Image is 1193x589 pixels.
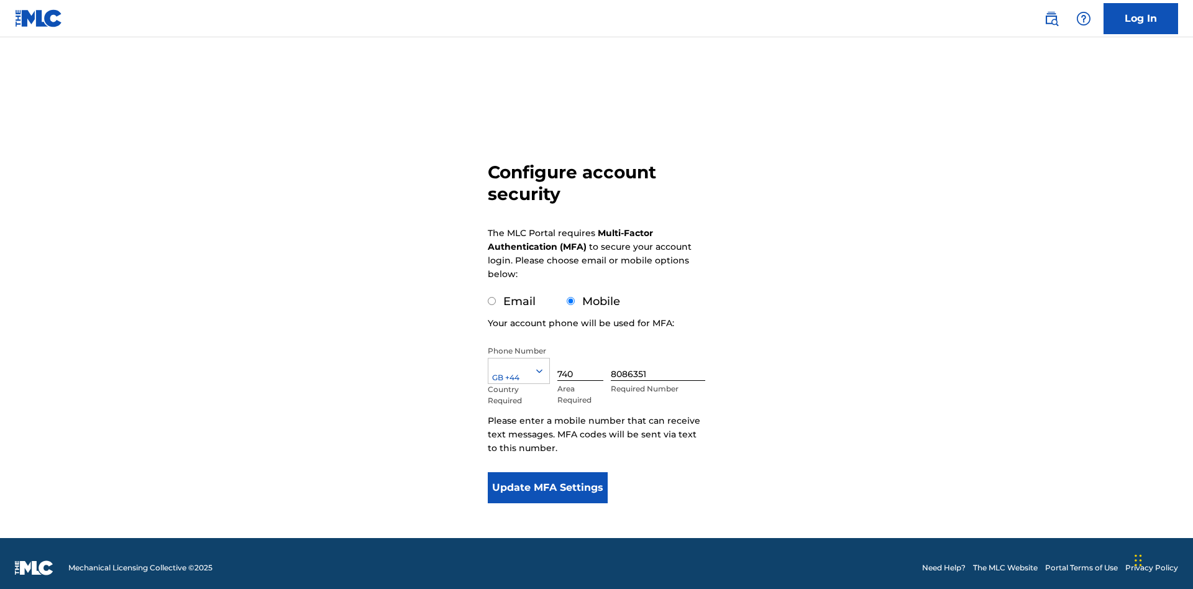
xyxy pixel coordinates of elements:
[1104,3,1178,34] a: Log In
[488,162,705,205] h3: Configure account security
[582,294,620,308] label: Mobile
[503,294,536,308] label: Email
[488,472,608,503] button: Update MFA Settings
[15,9,63,27] img: MLC Logo
[973,562,1038,573] a: The MLC Website
[1125,562,1178,573] a: Privacy Policy
[1135,542,1142,579] div: Drag
[488,384,550,406] p: Country Required
[1039,6,1064,31] a: Public Search
[488,316,674,330] p: Your account phone will be used for MFA:
[488,226,692,281] p: The MLC Portal requires to secure your account login. Please choose email or mobile options below:
[1045,562,1118,573] a: Portal Terms of Use
[1131,529,1193,589] iframe: Chat Widget
[1076,11,1091,26] img: help
[922,562,966,573] a: Need Help?
[488,414,705,455] p: Please enter a mobile number that can receive text messages. MFA codes will be sent via text to t...
[557,383,603,406] p: Area Required
[488,372,549,383] div: GB +44
[1044,11,1059,26] img: search
[611,383,705,395] p: Required Number
[68,562,213,573] span: Mechanical Licensing Collective © 2025
[15,560,53,575] img: logo
[1071,6,1096,31] div: Help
